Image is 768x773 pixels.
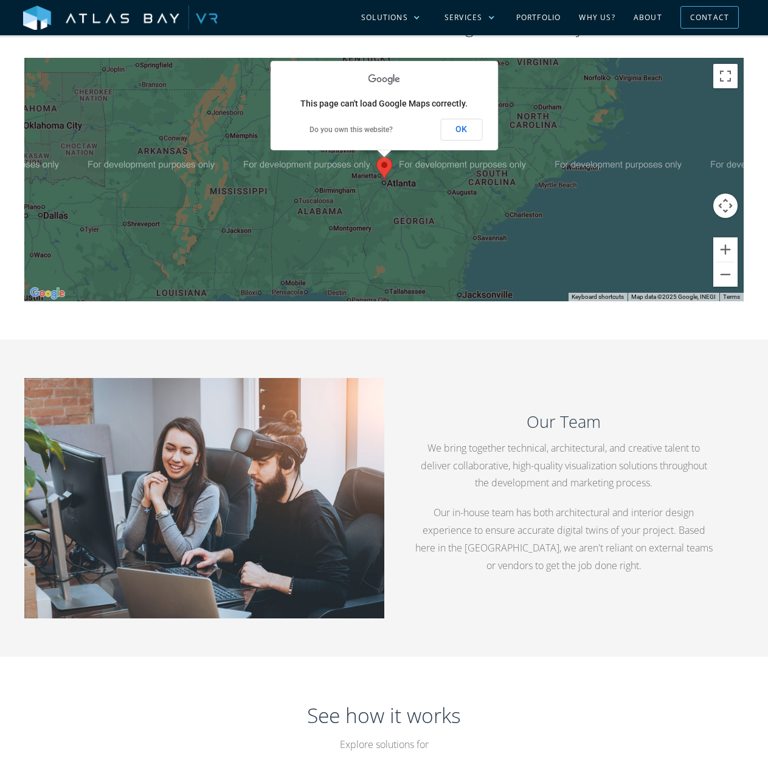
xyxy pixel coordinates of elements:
span: Map data ©2025 Google, INEGI [631,293,716,300]
div: Solutions [361,12,408,23]
a: Open this area in Google Maps (opens a new window) [27,285,67,301]
p: We bring together technical, architectural, and creative talent to deliver collaborative, high-qu... [413,439,715,492]
a: Do you own this website? [310,125,393,134]
img: A VR developer with VR headset on at a computer [24,378,384,618]
p: Explore solutions for [24,736,744,754]
button: Toggle fullscreen view [713,64,738,88]
img: Atlas Bay VR Logo [23,5,218,31]
h2: See how it works [24,701,744,730]
div: Services [445,12,483,23]
span: This page can't load Google Maps correctly. [300,99,468,108]
div: Atlas Bay VR [366,141,410,150]
div: Contact [690,8,729,27]
p: Our in-house team has both architectural and interior design experience to ensure accurate digita... [413,504,715,574]
img: Google [27,285,67,301]
a: Terms (opens in new tab) [723,293,740,300]
button: Zoom in [713,237,738,262]
button: Keyboard shortcuts [572,293,624,301]
button: OK [440,119,482,141]
button: Map camera controls [713,194,738,218]
h3: Our Team [413,410,715,433]
a: Contact [680,6,739,29]
button: Zoom out [713,262,738,287]
div: Map pin showing location of Atlas Bay VR [372,152,397,184]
